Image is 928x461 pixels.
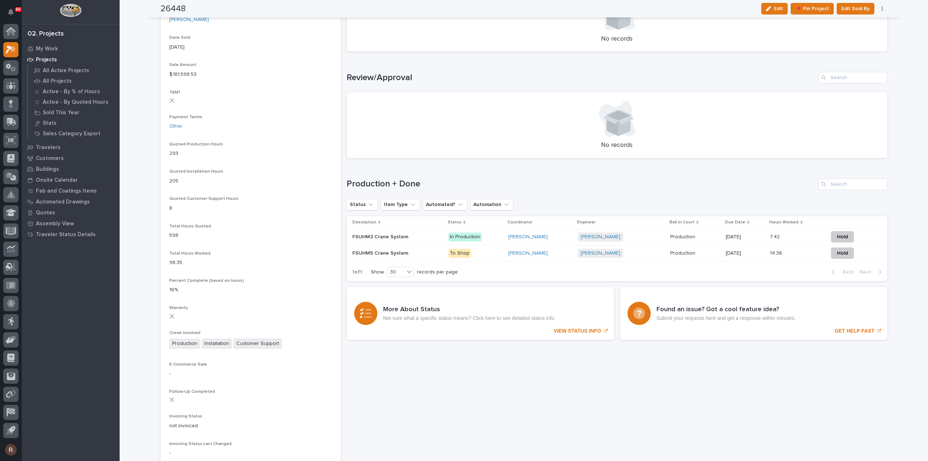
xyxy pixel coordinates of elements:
[28,65,120,75] a: All Active Projects
[554,328,601,334] p: VIEW STATUS INFO
[169,115,202,119] span: Payment Terms
[417,269,458,275] p: records per page
[36,155,64,162] p: Customers
[43,99,108,106] p: Active - By Quoted Hours
[22,185,120,196] a: Fab and Coatings Items
[381,199,420,210] button: Item Type
[387,268,405,276] div: 30
[3,4,18,20] button: Notifications
[28,30,64,38] div: 02. Projects
[169,205,332,212] p: 8
[36,57,57,63] p: Projects
[169,16,209,24] a: [PERSON_NAME]
[169,422,332,430] p: not invoiced
[36,144,61,151] p: Travelers
[169,390,215,394] span: Follow-Up Completed
[169,370,332,378] p: -
[36,188,97,194] p: Fab and Coatings Items
[347,229,887,245] tr: FSUHM3 Crane SystemFSUHM3 Crane System In Production[PERSON_NAME] [PERSON_NAME] ProductionProduct...
[507,218,533,226] p: Coordinator
[423,199,467,210] button: Automated?
[581,234,620,240] a: [PERSON_NAME]
[169,123,183,130] a: Other
[670,232,697,240] p: Production
[169,197,239,201] span: Quoted Customer Support Hours
[826,269,857,275] button: Back
[36,199,90,205] p: Automated Drawings
[656,306,796,314] h3: Found an issue? Got a cool feature idea?
[169,414,202,419] span: Invoicing Status
[16,7,21,12] p: 66
[448,232,482,242] div: In Production
[795,4,829,13] span: 📌 Pin Project
[835,328,874,334] p: GET HELP FAST
[819,72,887,83] input: Search
[670,249,697,256] p: Production
[859,269,875,275] span: Next
[169,71,332,78] p: $ 181,598.53
[169,338,200,349] span: Production
[9,9,18,20] div: Notifications66
[22,174,120,185] a: Onsite Calendar
[169,36,190,40] span: Date Sold
[22,43,120,54] a: My Work
[774,5,783,12] span: Edit
[770,249,784,256] p: 14.36
[22,164,120,174] a: Buildings
[28,76,120,86] a: All Projects
[60,4,81,17] img: Workspace Logo
[43,110,79,116] p: Sold This Year
[169,259,332,267] p: 98.35
[470,199,513,210] button: Automation
[169,306,188,310] span: Warranty
[352,218,376,226] p: Description
[581,250,620,256] a: [PERSON_NAME]
[508,250,548,256] a: [PERSON_NAME]
[22,196,120,207] a: Automated Drawings
[169,224,211,229] span: Total Hours Quoted
[448,218,461,226] p: Status
[347,199,378,210] button: Status
[43,67,89,74] p: All Active Projects
[169,362,207,367] span: E-Commerce Sale
[169,232,332,239] p: 598
[169,177,332,185] p: 205
[43,78,72,85] p: All Projects
[202,338,232,349] span: Installation
[43,131,100,137] p: Sales Category Export
[352,249,410,256] p: FSUHM5 Crane System
[831,231,854,243] button: Hold
[838,269,854,275] span: Back
[233,338,282,349] span: Customer Support
[36,46,58,52] p: My Work
[508,234,548,240] a: [PERSON_NAME]
[347,287,614,340] a: VIEW STATUS INFO
[169,286,332,294] p: 16%
[169,251,211,256] span: Total Hours Worked
[670,218,695,226] p: Ball In Court
[831,247,854,259] button: Hold
[169,449,332,457] p: -
[169,63,196,67] span: Sale Amount
[43,89,100,95] p: Active - By % of Hours
[22,54,120,65] a: Projects
[22,229,120,240] a: Traveler Status Details
[169,169,223,174] span: Quoted Installation Hours
[347,245,887,262] tr: FSUHM5 Crane SystemFSUHM5 Crane System To Shop[PERSON_NAME] [PERSON_NAME] ProductionProduction [D...
[3,442,18,457] button: users-avatar
[577,218,596,226] p: Engineer
[355,35,879,43] p: No records
[36,231,96,238] p: Traveler Status Details
[448,249,471,258] div: To Shop
[355,141,879,149] p: No records
[347,179,816,189] h1: Production + Done
[841,4,870,13] span: Edit Sold By
[770,232,781,240] p: 7.42
[22,207,120,218] a: Quotes
[36,210,55,216] p: Quotes
[352,232,410,240] p: FSUHM3 Crane System
[656,315,796,321] p: Submit your requests here and get a response within minutes.
[837,232,848,241] span: Hold
[36,221,74,227] p: Assembly View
